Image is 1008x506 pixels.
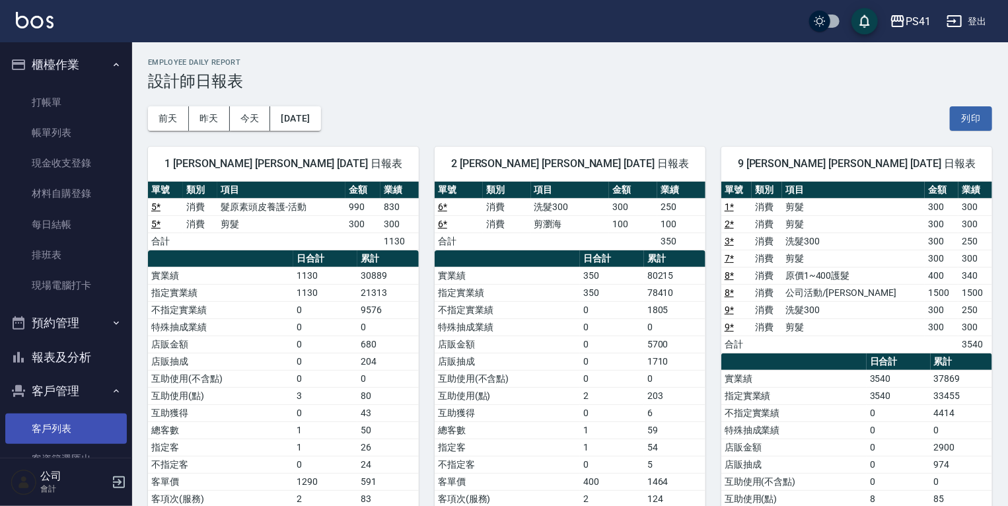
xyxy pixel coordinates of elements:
[40,483,108,495] p: 會計
[5,374,127,408] button: 客戶管理
[148,301,293,318] td: 不指定實業績
[357,439,419,456] td: 26
[217,215,345,233] td: 剪髮
[867,456,931,473] td: 0
[958,233,992,250] td: 250
[435,456,580,473] td: 不指定客
[148,421,293,439] td: 總客數
[435,439,580,456] td: 指定客
[958,250,992,267] td: 300
[752,267,782,284] td: 消費
[931,404,992,421] td: 4414
[782,284,925,301] td: 公司活動/[PERSON_NAME]
[293,439,357,456] td: 1
[217,182,345,199] th: 項目
[293,456,357,473] td: 0
[867,439,931,456] td: 0
[148,439,293,456] td: 指定客
[435,233,483,250] td: 合計
[40,470,108,483] h5: 公司
[752,284,782,301] td: 消費
[721,456,867,473] td: 店販抽成
[148,370,293,387] td: 互助使用(不含點)
[580,421,644,439] td: 1
[752,233,782,250] td: 消費
[752,318,782,336] td: 消費
[958,336,992,353] td: 3540
[189,106,230,131] button: 昨天
[644,421,705,439] td: 59
[435,284,580,301] td: 指定實業績
[380,182,419,199] th: 業績
[644,284,705,301] td: 78410
[293,353,357,370] td: 0
[293,301,357,318] td: 0
[148,387,293,404] td: 互助使用(點)
[580,301,644,318] td: 0
[782,250,925,267] td: 剪髮
[148,182,183,199] th: 單號
[293,267,357,284] td: 1130
[580,387,644,404] td: 2
[931,456,992,473] td: 974
[230,106,271,131] button: 今天
[435,318,580,336] td: 特殊抽成業績
[752,182,782,199] th: 類別
[782,318,925,336] td: 剪髮
[293,387,357,404] td: 3
[931,439,992,456] td: 2900
[345,198,380,215] td: 990
[148,336,293,353] td: 店販金額
[925,318,958,336] td: 300
[867,473,931,490] td: 0
[644,439,705,456] td: 54
[435,353,580,370] td: 店販抽成
[941,9,992,34] button: 登出
[580,353,644,370] td: 0
[657,215,705,233] td: 100
[148,284,293,301] td: 指定實業績
[644,456,705,473] td: 5
[721,387,867,404] td: 指定實業績
[435,182,483,199] th: 單號
[644,318,705,336] td: 0
[925,182,958,199] th: 金額
[958,182,992,199] th: 業績
[644,353,705,370] td: 1710
[851,8,878,34] button: save
[580,439,644,456] td: 1
[580,370,644,387] td: 0
[435,336,580,353] td: 店販金額
[5,178,127,209] a: 材料自購登錄
[644,301,705,318] td: 1805
[293,473,357,490] td: 1290
[925,301,958,318] td: 300
[884,8,936,35] button: PS41
[958,198,992,215] td: 300
[5,444,127,474] a: 客資篩選匯出
[380,215,419,233] td: 300
[357,473,419,490] td: 591
[435,404,580,421] td: 互助獲得
[644,473,705,490] td: 1464
[531,182,610,199] th: 項目
[483,215,531,233] td: 消費
[531,215,610,233] td: 剪瀏海
[148,72,992,90] h3: 設計師日報表
[721,439,867,456] td: 店販金額
[925,233,958,250] td: 300
[148,233,183,250] td: 合計
[293,404,357,421] td: 0
[16,12,54,28] img: Logo
[5,306,127,340] button: 預約管理
[380,198,419,215] td: 830
[925,215,958,233] td: 300
[357,301,419,318] td: 9576
[357,284,419,301] td: 21313
[867,404,931,421] td: 0
[5,340,127,375] button: 報表及分析
[609,182,657,199] th: 金額
[293,250,357,268] th: 日合計
[782,301,925,318] td: 洗髮300
[721,336,752,353] td: 合計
